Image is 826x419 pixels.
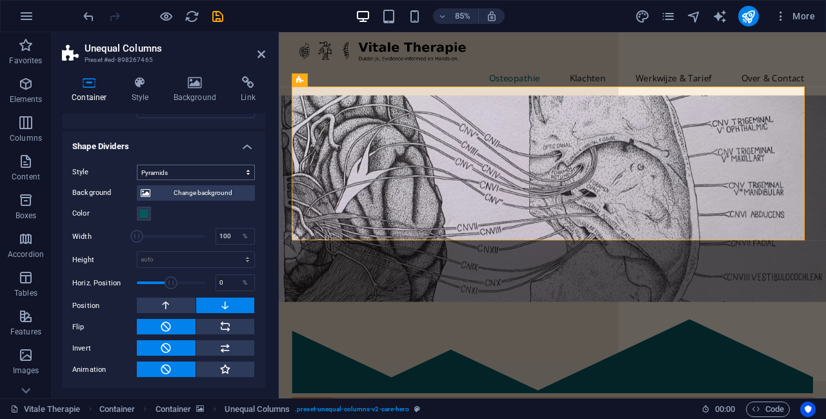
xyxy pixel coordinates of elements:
h4: Container [62,76,122,103]
span: More [774,10,815,23]
h4: Style [122,76,164,103]
i: Reload page [185,9,199,24]
label: Background [72,185,137,201]
div: % [236,275,254,291]
h4: Background [164,76,232,103]
i: Publish [741,9,756,24]
i: Save (Ctrl+S) [210,9,225,24]
button: Code [746,402,790,417]
h6: 85% [452,8,473,24]
button: navigator [687,8,702,24]
button: publish [738,6,759,26]
i: Design (Ctrl+Alt+Y) [635,9,650,24]
button: reload [184,8,199,24]
label: Invert [72,341,137,356]
span: Change background [154,185,251,201]
label: Width [72,233,137,240]
h3: Preset #ed-898267465 [85,54,239,66]
button: undo [81,8,96,24]
div: % [236,229,254,244]
i: This element contains a background [196,405,204,413]
label: Height [72,256,137,263]
button: Click here to leave preview mode and continue editing [158,8,174,24]
h6: Session time [701,402,736,417]
span: Style [72,168,89,176]
button: 85% [433,8,479,24]
button: pages [661,8,676,24]
i: On resize automatically adjust zoom level to fit chosen device. [486,10,498,22]
i: Pages (Ctrl+Alt+S) [661,9,676,24]
p: Boxes [15,210,37,221]
span: Code [752,402,784,417]
a: Click to cancel selection. Double-click to open Pages [10,402,81,417]
button: save [210,8,225,24]
span: Click to select. Double-click to edit [99,402,136,417]
label: Color [72,206,137,221]
nav: breadcrumb [99,402,421,417]
span: : [724,404,726,414]
button: Change background [137,185,255,201]
span: Click to select. Double-click to edit [156,402,192,417]
label: Flip [72,320,137,335]
p: Tables [14,288,37,298]
span: Click to select. Double-click to edit [225,402,290,417]
i: Navigator [687,9,701,24]
button: text_generator [712,8,728,24]
label: Horiz. Position [72,280,137,287]
button: More [769,6,820,26]
p: Features [10,327,41,337]
h2: Unequal Columns [85,43,265,54]
p: Columns [10,133,42,143]
h4: Shape Dividers [62,131,265,154]
span: . preset-unequal-columns-v2-care-hero [295,402,409,417]
button: Usercentrics [800,402,816,417]
span: 00 00 [715,402,735,417]
p: Accordion [8,249,44,260]
i: This element is a customizable preset [414,405,420,413]
h4: Link [231,76,265,103]
button: design [635,8,650,24]
i: Undo: Change style (Ctrl+Z) [81,9,96,24]
p: Content [12,172,40,182]
label: Position [72,298,137,314]
label: Animation [72,362,137,378]
p: Elements [10,94,43,105]
i: AI Writer [712,9,727,24]
p: Favorites [9,56,42,66]
p: Images [13,365,39,376]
